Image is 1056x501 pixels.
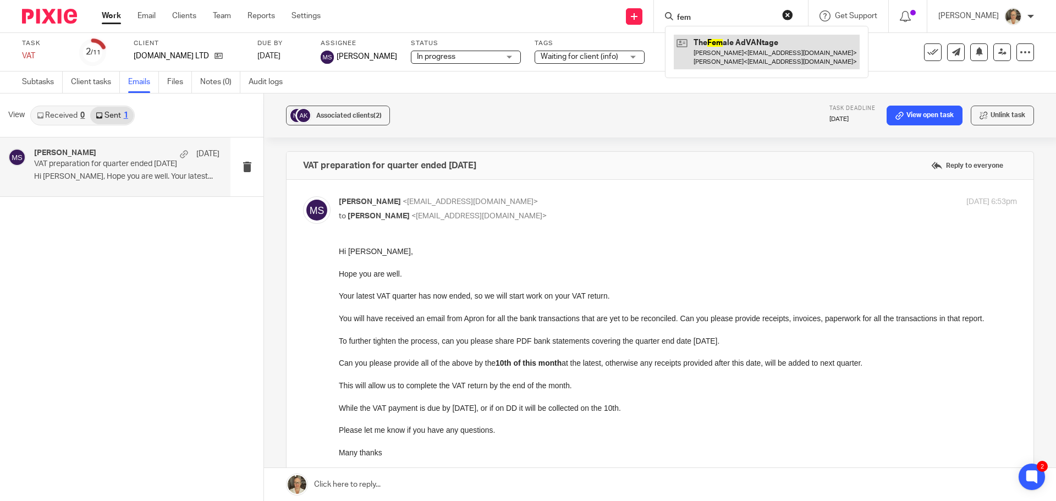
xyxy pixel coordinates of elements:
img: Pete%20with%20glasses.jpg [1004,8,1022,25]
h4: VAT preparation for quarter ended [DATE] [303,160,476,171]
span: Task deadline [829,106,876,111]
a: Email [137,10,156,21]
div: 0 [80,112,85,119]
span: Associated clients [316,112,382,119]
a: Subtasks [22,71,63,93]
label: Tags [535,39,645,48]
a: Files [167,71,192,93]
img: svg%3E [321,51,334,64]
a: Notes (0) [200,71,240,93]
span: In progress [417,53,455,60]
small: /11 [91,49,101,56]
a: Team [213,10,231,21]
span: [PERSON_NAME] [348,212,410,220]
img: svg%3E [303,196,331,224]
a: View open task [887,106,963,125]
a: Clients [172,10,196,21]
span: (2) [373,112,382,119]
span: <[EMAIL_ADDRESS][DOMAIN_NAME]> [411,212,547,220]
label: Status [411,39,521,48]
label: Task [22,39,66,48]
button: Associated clients(2) [286,106,390,125]
img: svg%3E [289,107,305,124]
p: Hi [PERSON_NAME], Hope you are well. Your latest... [34,172,219,181]
span: <[EMAIL_ADDRESS][DOMAIN_NAME]> [403,198,538,206]
span: [DATE] [257,52,280,60]
button: Clear [782,9,793,20]
a: Reports [248,10,275,21]
label: Reply to everyone [928,157,1006,174]
p: [DATE] 6:53pm [966,196,1017,208]
label: Due by [257,39,307,48]
span: Waiting for client (info) [541,53,618,60]
img: svg%3E [8,148,26,166]
div: VAT [22,51,66,62]
input: Search [676,13,775,23]
span: [PERSON_NAME] [337,51,397,62]
a: Received0 [31,107,90,124]
strong: 10th of this month [157,113,223,122]
p: [DATE] [829,115,876,124]
a: Work [102,10,121,21]
a: Audit logs [249,71,291,93]
p: [DATE] [196,148,219,159]
label: Assignee [321,39,397,48]
button: Unlink task [971,106,1034,125]
label: Client [134,39,244,48]
span: to [339,212,346,220]
h4: [PERSON_NAME] [34,148,96,158]
div: 2 [1037,461,1048,472]
p: [DOMAIN_NAME] LTD [134,51,209,62]
span: View [8,109,25,121]
a: Sent1 [90,107,133,124]
a: Settings [291,10,321,21]
img: Pixie [22,9,77,24]
p: [PERSON_NAME] [938,10,999,21]
div: 1 [124,112,128,119]
span: Get Support [835,12,877,20]
span: [PERSON_NAME] [339,198,401,206]
a: Emails [128,71,159,93]
a: Client tasks [71,71,120,93]
p: VAT preparation for quarter ended [DATE] [34,159,183,169]
div: 2 [86,46,101,58]
img: svg%3E [295,107,312,124]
